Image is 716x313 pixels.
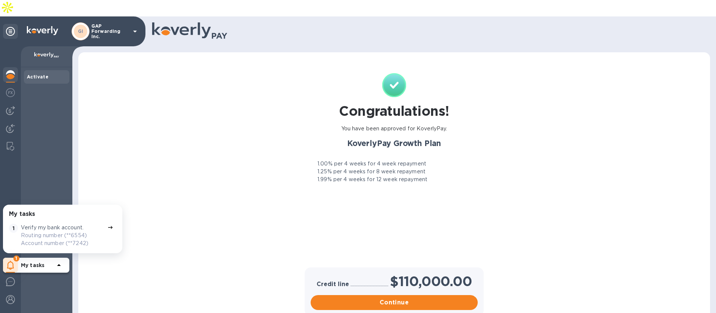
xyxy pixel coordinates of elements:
div: Unpin categories [3,24,18,39]
p: You have been approved for KoverlyPay. [341,125,447,133]
p: GAP Forwarding Inc. [91,24,129,39]
b: My tasks [21,262,44,268]
h1: Congratulations! [339,103,449,119]
h3: Credit line [317,281,349,288]
h1: $110,000.00 [390,273,472,289]
img: Foreign exchange [6,88,15,97]
p: Verify my bank account. [21,224,84,232]
span: Continue [317,298,472,307]
p: 1.00% per 4 weeks for 4 week repayment [317,160,426,168]
h2: KoverlyPay Growth Plan [306,139,482,148]
p: 1.25% per 4 weeks for 8 week repayment [317,168,425,176]
b: GI [78,28,84,34]
button: Continue [311,295,478,310]
img: Logo [27,26,58,35]
h3: My tasks [9,211,35,218]
span: 1 [9,224,18,233]
p: 1.99% per 4 weeks for 12 week repayment [317,176,427,183]
span: 1 [13,255,19,261]
p: Routing number (**6554) Account number (**7242) [21,232,104,247]
b: Activate [27,74,48,80]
